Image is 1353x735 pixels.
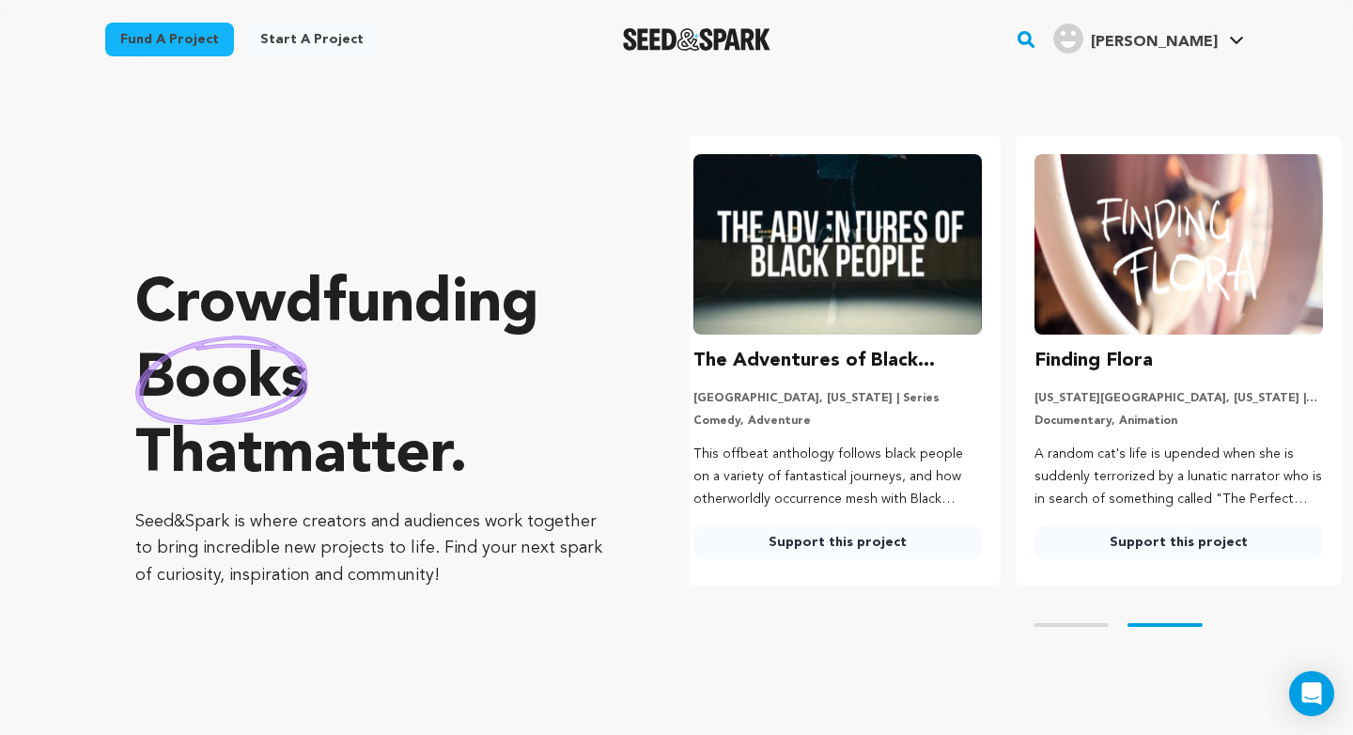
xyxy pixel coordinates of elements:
a: Support this project [1034,525,1323,559]
a: Gabriel Busaneli S.'s Profile [1050,20,1248,54]
p: Documentary, Animation [1034,414,1323,429]
a: Fund a project [105,23,234,56]
p: Seed&Spark is where creators and audiences work together to bring incredible new projects to life... [135,508,614,589]
a: Start a project [245,23,379,56]
img: Finding Flora image [1034,154,1323,335]
h3: Finding Flora [1034,346,1153,376]
div: Open Intercom Messenger [1289,671,1334,716]
p: Comedy, Adventure [693,414,982,429]
img: Seed&Spark Logo Dark Mode [623,28,770,51]
img: user.png [1053,23,1083,54]
p: This offbeat anthology follows black people on a variety of fantastical journeys, and how otherwo... [693,444,982,510]
div: Gabriel Busaneli S.'s Profile [1053,23,1218,54]
p: [GEOGRAPHIC_DATA], [US_STATE] | Series [693,391,982,406]
p: A random cat's life is upended when she is suddenly terrorized by a lunatic narrator who is in se... [1034,444,1323,510]
img: The Adventures of Black People image [693,154,982,335]
a: Support this project [693,525,982,559]
span: Gabriel Busaneli S.'s Profile [1050,20,1248,59]
h3: The Adventures of Black People [693,346,982,376]
img: hand sketched image [135,336,308,425]
p: [US_STATE][GEOGRAPHIC_DATA], [US_STATE] | Film Short [1034,391,1323,406]
a: Seed&Spark Homepage [623,28,770,51]
span: [PERSON_NAME] [1091,35,1218,50]
span: matter [262,426,449,486]
p: Crowdfunding that . [135,268,614,493]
